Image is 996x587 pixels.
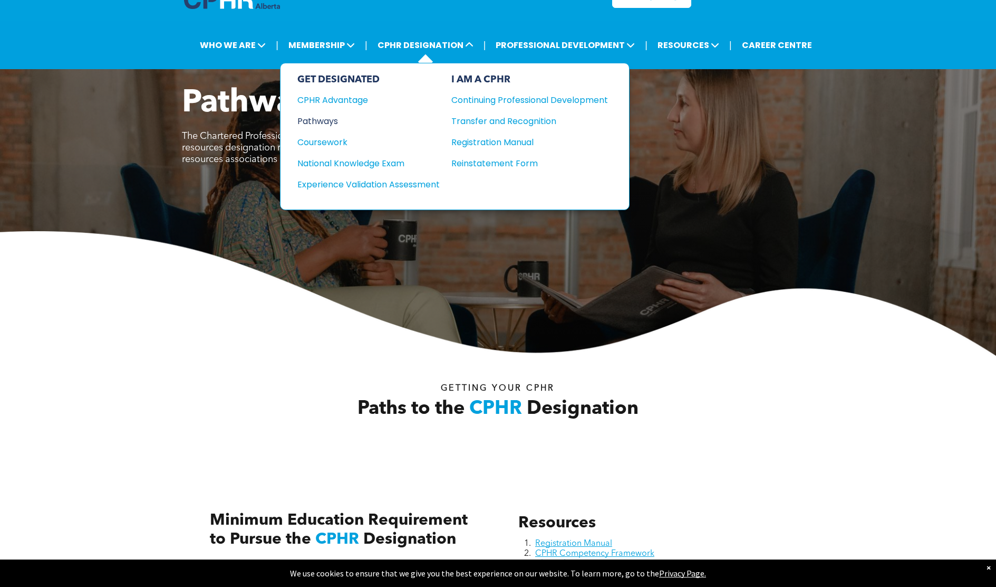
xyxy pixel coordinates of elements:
[276,34,278,56] li: |
[297,157,426,170] div: National Knowledge Exam
[365,34,368,56] li: |
[285,35,358,55] span: MEMBERSHIP
[469,400,522,419] span: CPHR
[451,115,592,128] div: Transfer and Recognition
[451,115,608,128] a: Transfer and Recognition
[297,136,426,149] div: Coursework
[197,35,269,55] span: WHO WE ARE
[297,178,426,191] div: Experience Validation Assessment
[297,115,440,128] a: Pathways
[987,562,991,573] div: Dismiss notification
[451,74,608,86] div: I AM A CPHR
[535,539,612,548] a: Registration Manual
[297,136,440,149] a: Coursework
[451,93,608,107] a: Continuing Professional Development
[297,74,440,86] div: GET DESIGNATED
[182,131,494,164] span: The Chartered Professional in Human Resources (CPHR) is the only human resources designation reco...
[645,34,647,56] li: |
[451,136,608,149] a: Registration Manual
[739,35,815,55] a: CAREER CENTRE
[357,400,465,419] span: Paths to the
[518,515,596,531] span: Resources
[374,35,477,55] span: CPHR DESIGNATION
[654,35,722,55] span: RESOURCES
[729,34,732,56] li: |
[441,384,555,393] span: Getting your Cphr
[315,532,359,547] span: CPHR
[535,550,654,558] a: CPHR Competency Framework
[297,93,440,107] a: CPHR Advantage
[484,34,486,56] li: |
[297,157,440,170] a: National Knowledge Exam
[451,157,608,170] a: Reinstatement Form
[182,88,327,119] span: Pathways
[451,136,592,149] div: Registration Manual
[297,115,426,128] div: Pathways
[527,400,639,419] span: Designation
[297,178,440,191] a: Experience Validation Assessment
[492,35,638,55] span: PROFESSIONAL DEVELOPMENT
[363,532,456,547] span: Designation
[659,568,706,579] a: Privacy Page.
[451,93,592,107] div: Continuing Professional Development
[297,93,426,107] div: CPHR Advantage
[210,513,468,547] span: Minimum Education Requirement to Pursue the
[451,157,592,170] div: Reinstatement Form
